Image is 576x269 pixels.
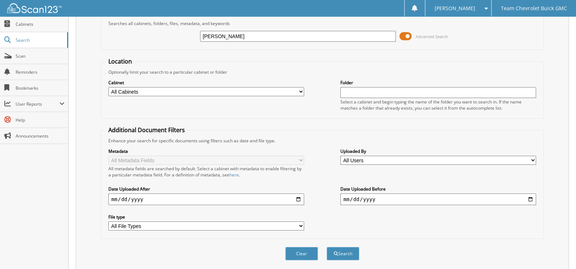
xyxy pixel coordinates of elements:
[108,186,304,192] label: Date Uploaded After
[340,193,536,205] input: end
[108,166,304,178] div: All metadata fields are searched by default. Select a cabinet with metadata to enable filtering b...
[340,80,536,86] label: Folder
[108,214,304,220] label: File type
[340,148,536,154] label: Uploaded By
[229,172,239,178] a: here
[16,37,63,43] span: Search
[327,247,359,260] button: Search
[16,53,65,59] span: Scan
[340,186,536,192] label: Date Uploaded Before
[105,138,540,144] div: Enhance your search for specific documents using filters such as date and file type.
[16,101,59,107] span: User Reports
[16,85,65,91] span: Bookmarks
[340,99,536,111] div: Select a cabinet and begin typing the name of the folder you want to search in. If the name match...
[416,34,448,39] span: Advanced Search
[105,57,136,65] legend: Location
[16,21,65,27] span: Cabinets
[105,20,540,27] div: Searches all cabinets, folders, files, metadata, and keywords
[434,6,475,11] span: [PERSON_NAME]
[285,247,318,260] button: Clear
[16,133,65,139] span: Announcements
[105,69,540,75] div: Optionally limit your search to a particular cabinet or folder
[105,126,188,134] legend: Additional Document Filters
[16,69,65,75] span: Reminders
[108,80,304,86] label: Cabinet
[7,3,62,13] img: scan123-logo-white.svg
[16,117,65,123] span: Help
[501,6,567,11] span: Team Chevrolet Buick GMC
[108,148,304,154] label: Metadata
[108,193,304,205] input: start
[540,234,576,269] iframe: Chat Widget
